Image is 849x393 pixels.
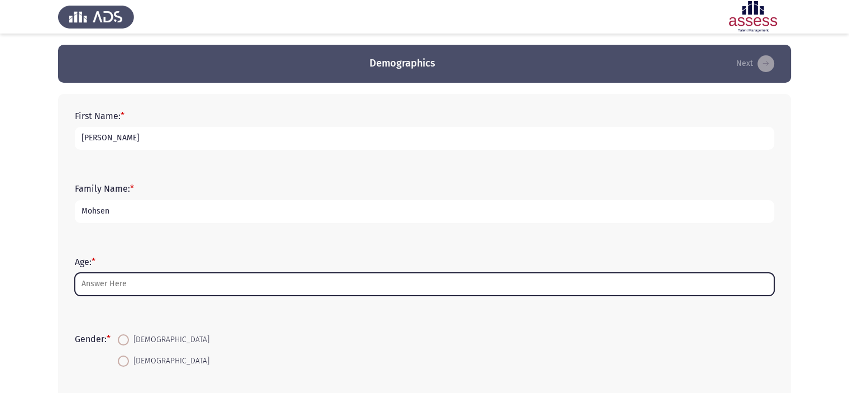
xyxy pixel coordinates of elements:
[75,334,111,344] label: Gender:
[75,183,134,194] label: Family Name:
[129,354,209,368] span: [DEMOGRAPHIC_DATA]
[75,257,95,267] label: Age:
[75,127,774,150] input: add answer text
[129,333,209,347] span: [DEMOGRAPHIC_DATA]
[75,273,774,296] input: add answer text
[58,1,134,32] img: Assess Talent Management logo
[75,200,774,223] input: add answer text
[75,111,124,121] label: First Name:
[733,55,778,73] button: load next page
[370,56,435,70] h3: Demographics
[715,1,791,32] img: Assessment logo of ASSESS Focus 4 Module Assessment (EN/AR) (Basic - IB)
